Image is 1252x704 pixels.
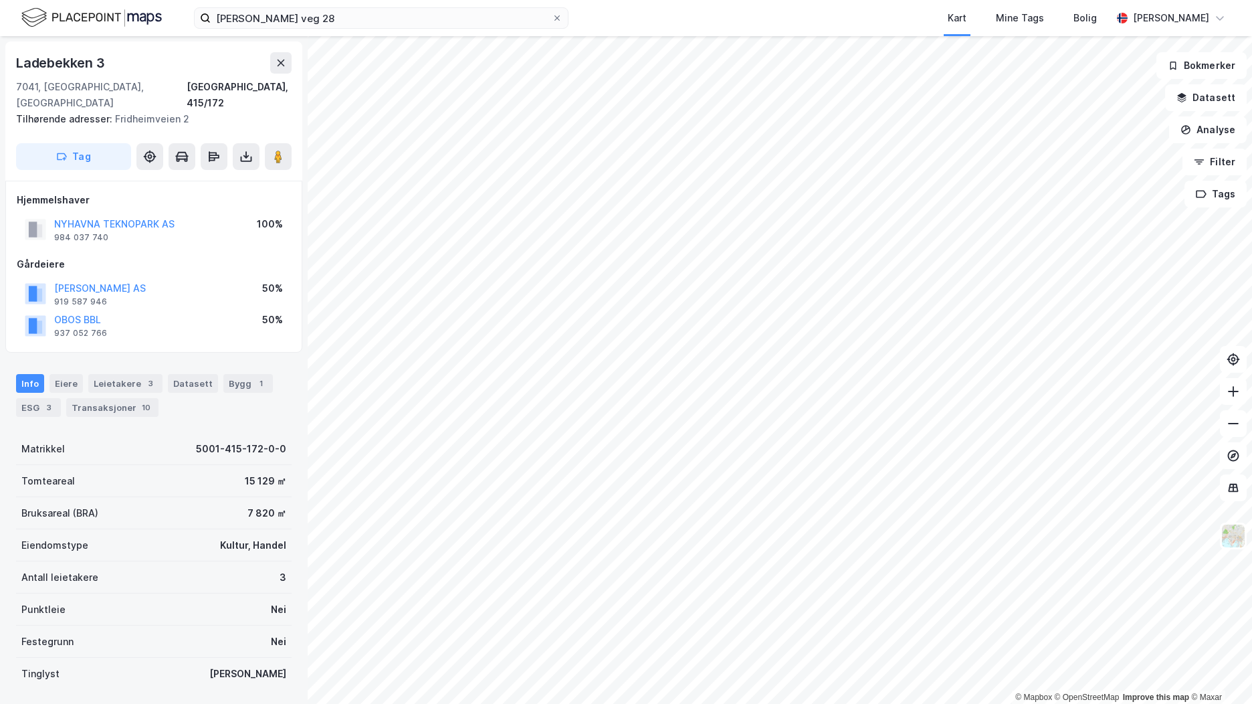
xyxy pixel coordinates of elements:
[271,602,286,618] div: Nei
[21,473,75,489] div: Tomteareal
[21,505,98,521] div: Bruksareal (BRA)
[247,505,286,521] div: 7 820 ㎡
[996,10,1044,26] div: Mine Tags
[1156,52,1247,79] button: Bokmerker
[54,232,108,243] div: 984 037 740
[54,296,107,307] div: 919 587 946
[49,374,83,393] div: Eiere
[17,256,291,272] div: Gårdeiere
[168,374,218,393] div: Datasett
[17,192,291,208] div: Hjemmelshaver
[1133,10,1209,26] div: [PERSON_NAME]
[54,328,107,339] div: 937 052 766
[144,377,157,390] div: 3
[1185,640,1252,704] iframe: Chat Widget
[948,10,966,26] div: Kart
[21,666,60,682] div: Tinglyst
[21,634,74,650] div: Festegrunn
[16,374,44,393] div: Info
[1073,10,1097,26] div: Bolig
[1123,693,1189,702] a: Improve this map
[21,569,98,586] div: Antall leietakere
[1015,693,1052,702] a: Mapbox
[1221,523,1246,549] img: Z
[16,398,61,417] div: ESG
[254,377,268,390] div: 1
[1185,640,1252,704] div: Kontrollprogram for chat
[1169,116,1247,143] button: Analyse
[257,216,283,232] div: 100%
[262,280,283,296] div: 50%
[280,569,286,586] div: 3
[262,312,283,328] div: 50%
[1184,181,1247,207] button: Tags
[271,634,286,650] div: Nei
[187,79,292,111] div: [GEOGRAPHIC_DATA], 415/172
[209,666,286,682] div: [PERSON_NAME]
[16,52,108,74] div: Ladebekken 3
[16,79,187,111] div: 7041, [GEOGRAPHIC_DATA], [GEOGRAPHIC_DATA]
[220,537,286,553] div: Kultur, Handel
[245,473,286,489] div: 15 129 ㎡
[1055,693,1120,702] a: OpenStreetMap
[21,441,65,457] div: Matrikkel
[21,602,66,618] div: Punktleie
[223,374,273,393] div: Bygg
[196,441,286,457] div: 5001-415-172-0-0
[42,401,56,414] div: 3
[66,398,159,417] div: Transaksjoner
[139,401,153,414] div: 10
[211,8,552,28] input: Søk på adresse, matrikkel, gårdeiere, leietakere eller personer
[21,537,88,553] div: Eiendomstype
[16,113,115,124] span: Tilhørende adresser:
[16,143,131,170] button: Tag
[1182,149,1247,175] button: Filter
[21,6,162,29] img: logo.f888ab2527a4732fd821a326f86c7f29.svg
[16,111,281,127] div: Fridheimveien 2
[1165,84,1247,111] button: Datasett
[88,374,163,393] div: Leietakere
